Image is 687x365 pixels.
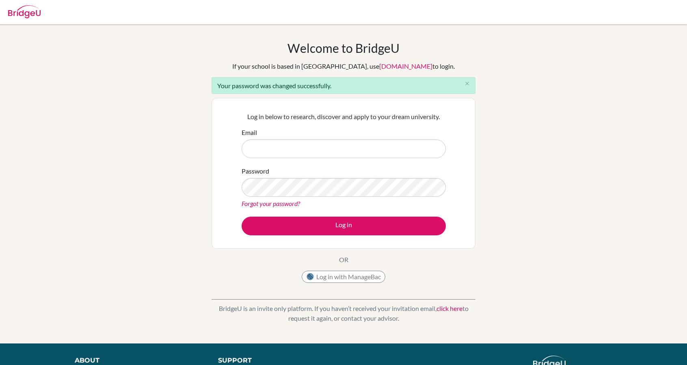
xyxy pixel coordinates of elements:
[232,61,455,71] div: If your school is based in [GEOGRAPHIC_DATA], use to login.
[287,41,400,55] h1: Welcome to BridgeU
[436,304,462,312] a: click here
[8,5,41,18] img: Bridge-U
[339,255,348,265] p: OR
[242,166,269,176] label: Password
[242,112,446,122] p: Log in below to research, discover and apply to your dream university.
[242,128,257,137] label: Email
[242,200,300,207] a: Forgot your password?
[302,271,385,283] button: Log in with ManageBac
[242,217,446,235] button: Log in
[379,62,432,70] a: [DOMAIN_NAME]
[212,304,475,323] p: BridgeU is an invite only platform. If you haven’t received your invitation email, to request it ...
[459,78,475,90] button: Close
[212,77,475,94] div: Your password was changed successfully.
[464,80,470,87] i: close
